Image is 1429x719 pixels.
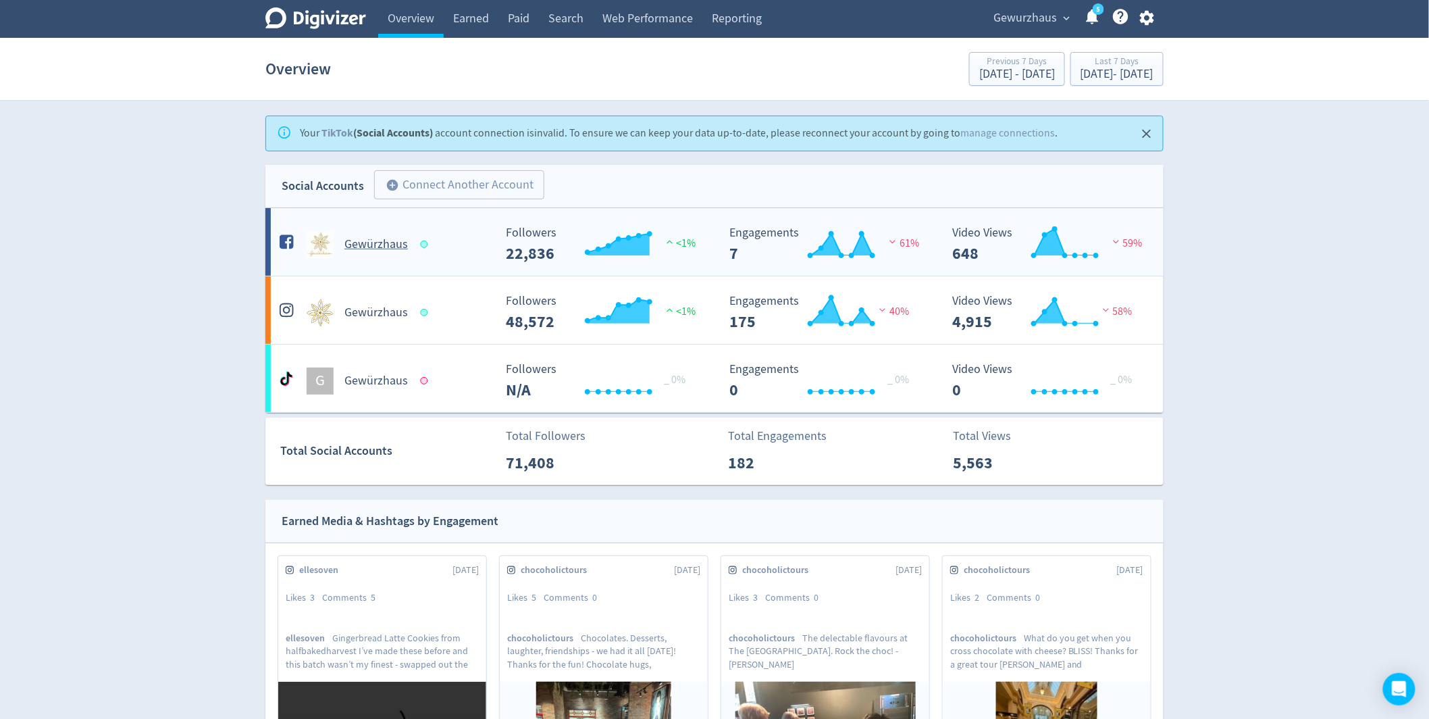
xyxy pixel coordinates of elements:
[950,591,987,605] div: Likes
[964,564,1037,577] span: chocoholictours
[1081,68,1153,80] div: [DATE] - [DATE]
[765,591,826,605] div: Comments
[950,632,1024,645] span: chocoholictours
[946,226,1149,262] svg: Video Views 648
[950,632,1143,670] p: What do you get when you cross chocolate with cheese? BLISS! Thanks for a great tour [PERSON_NAME...
[507,632,581,645] span: chocoholictours
[953,451,1031,475] p: 5,563
[265,208,1164,276] a: Gewürzhaus undefinedGewürzhaus Followers --- Followers 22,836 <1% Engagements 7 Engagements 7 61%...
[729,427,827,445] p: Total Engagements
[946,363,1149,399] svg: Video Views 0
[729,632,922,670] p: The delectable flavours at The [GEOGRAPHIC_DATA]. Rock the choc! - [PERSON_NAME]
[1097,5,1100,14] text: 5
[344,373,408,389] h5: Gewürzhaus
[665,373,686,387] span: _ 0%
[1099,305,1133,318] span: 58%
[975,591,979,603] span: 2
[300,120,1058,147] div: Your account connection is invalid . To ensure we can keep your data up-to-date, please reconnect...
[286,632,479,670] p: Gingerbread Latte Cookies from halfbakedharvest I’ve made these before and this batch wasn’t my f...
[421,241,432,248] span: Data last synced: 15 Sep 2025, 1:01am (AEST)
[286,632,332,645] span: ellesoven
[500,295,702,330] svg: Followers ---
[723,295,925,330] svg: Engagements 175
[344,305,408,321] h5: Gewürzhaus
[729,632,802,645] span: chocoholictours
[729,451,806,475] p: 182
[371,591,375,603] span: 5
[723,363,925,399] svg: Engagements 0
[1117,564,1143,577] span: [DATE]
[753,591,758,603] span: 3
[876,305,889,315] img: negative-performance.svg
[544,591,604,605] div: Comments
[1383,673,1415,705] div: Open Intercom Messenger
[421,309,432,316] span: Data last synced: 15 Sep 2025, 1:01am (AEST)
[281,441,496,461] div: Total Social Accounts
[307,299,334,326] img: Gewürzhaus undefined
[507,591,544,605] div: Likes
[1060,12,1072,24] span: expand_more
[987,591,1047,605] div: Comments
[979,57,1055,68] div: Previous 7 Days
[307,231,334,258] img: Gewürzhaus undefined
[946,295,1149,330] svg: Video Views 4,915
[282,512,498,531] div: Earned Media & Hashtags by Engagement
[1110,237,1143,250] span: 59%
[742,564,816,577] span: chocoholictours
[663,305,677,315] img: positive-performance.svg
[895,564,922,577] span: [DATE]
[452,564,479,577] span: [DATE]
[374,170,544,200] button: Connect Another Account
[321,126,433,140] strong: (Social Accounts)
[886,237,919,250] span: 61%
[979,68,1055,80] div: [DATE] - [DATE]
[989,7,1073,29] button: Gewurzhaus
[1035,591,1040,603] span: 0
[506,451,583,475] p: 71,408
[500,226,702,262] svg: Followers ---
[322,591,383,605] div: Comments
[723,226,925,262] svg: Engagements 7
[307,368,334,395] div: G
[663,305,696,318] span: <1%
[969,52,1065,86] button: Previous 7 Days[DATE] - [DATE]
[364,172,544,200] a: Connect Another Account
[1099,305,1113,315] img: negative-performance.svg
[960,126,1055,140] a: manage connections
[507,632,700,670] p: Chocolates. Desserts, laughter, friendships - we had it all [DATE]! Thanks for the fun! Chocolate...
[886,237,900,247] img: negative-performance.svg
[265,276,1164,344] a: Gewürzhaus undefinedGewürzhaus Followers --- Followers 48,572 <1% Engagements 175 Engagements 175...
[310,591,315,603] span: 3
[814,591,819,603] span: 0
[887,373,909,387] span: _ 0%
[1111,373,1133,387] span: _ 0%
[265,345,1164,412] a: GGewürzhaus Followers --- _ 0% Followers N/A Engagements 0 Engagements 0 _ 0% Video Views 0 Video...
[386,178,399,192] span: add_circle
[1070,52,1164,86] button: Last 7 Days[DATE]- [DATE]
[321,126,353,140] a: TikTok
[521,564,594,577] span: chocoholictours
[729,591,765,605] div: Likes
[1081,57,1153,68] div: Last 7 Days
[282,176,364,196] div: Social Accounts
[299,564,346,577] span: ellesoven
[1093,3,1104,15] a: 5
[286,591,322,605] div: Likes
[344,237,408,253] h5: Gewürzhaus
[592,591,597,603] span: 0
[421,377,432,385] span: Data last synced: 3 Sep 2023, 6:01am (AEST)
[265,47,331,91] h1: Overview
[500,363,702,399] svg: Followers ---
[506,427,586,445] p: Total Followers
[531,591,536,603] span: 5
[663,237,696,250] span: <1%
[663,237,677,247] img: positive-performance.svg
[1136,123,1158,145] button: Close
[953,427,1031,445] p: Total Views
[876,305,909,318] span: 40%
[674,564,700,577] span: [DATE]
[993,7,1057,29] span: Gewurzhaus
[1110,237,1123,247] img: negative-performance.svg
